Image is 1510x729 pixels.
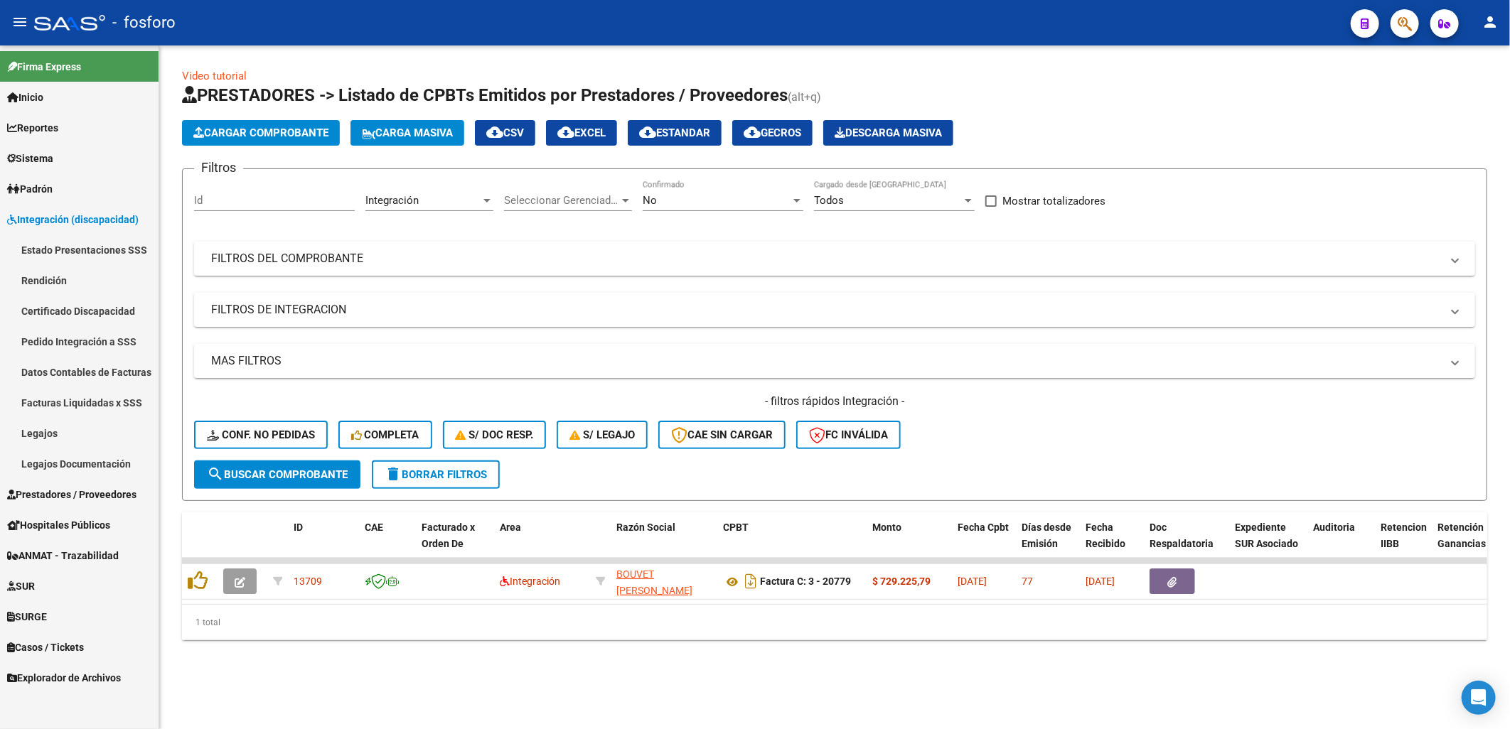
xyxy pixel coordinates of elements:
[7,609,47,625] span: SURGE
[486,126,524,139] span: CSV
[7,151,53,166] span: Sistema
[294,576,322,587] span: 13709
[443,421,547,449] button: S/ Doc Resp.
[365,194,419,207] span: Integración
[456,428,534,441] span: S/ Doc Resp.
[112,7,176,38] span: - fosforo
[835,126,942,139] span: Descarga Masiva
[814,194,844,207] span: Todos
[809,428,888,441] span: FC Inválida
[486,124,503,141] mat-icon: cloud_download
[1144,512,1229,575] datatable-header-cell: Doc Respaldatoria
[557,126,606,139] span: EXCEL
[744,124,761,141] mat-icon: cloud_download
[557,421,648,449] button: S/ legajo
[372,460,500,489] button: Borrar Filtros
[11,13,28,31] mat-icon: menu
[1381,522,1427,549] span: Retencion IIBB
[362,126,453,139] span: Carga Masiva
[1235,522,1298,549] span: Expediente SUR Asociado
[7,578,35,594] span: SUR
[546,120,617,146] button: EXCEL
[639,124,656,141] mat-icon: cloud_download
[1002,193,1105,210] span: Mostrar totalizadores
[294,522,303,533] span: ID
[1482,13,1499,31] mat-icon: person
[1313,522,1355,533] span: Auditoria
[616,566,712,596] div: 27214425020
[796,421,901,449] button: FC Inválida
[1022,522,1071,549] span: Días desde Emisión
[1016,512,1080,575] datatable-header-cell: Días desde Emisión
[557,124,574,141] mat-icon: cloud_download
[823,120,953,146] button: Descarga Masiva
[823,120,953,146] app-download-masive: Descarga masiva de comprobantes (adjuntos)
[7,548,119,563] span: ANMAT - Trazabilidad
[788,90,821,104] span: (alt+q)
[500,522,521,533] span: Area
[211,302,1441,318] mat-panel-title: FILTROS DE INTEGRACION
[639,126,710,139] span: Estandar
[207,465,224,482] mat-icon: search
[1086,522,1125,549] span: Fecha Recibido
[194,293,1475,327] mat-expansion-panel-header: FILTROS DE INTEGRACION
[867,512,952,575] datatable-header-cell: Monto
[182,605,1487,640] div: 1 total
[717,512,867,575] datatable-header-cell: CPBT
[7,517,110,533] span: Hospitales Públicos
[1086,576,1115,587] span: [DATE]
[475,120,535,146] button: CSV
[194,242,1475,276] mat-expansion-panel-header: FILTROS DEL COMPROBANTE
[7,212,139,227] span: Integración (discapacidad)
[1080,512,1144,575] datatable-header-cell: Fecha Recibido
[1150,522,1214,549] span: Doc Respaldatoria
[872,576,931,587] strong: $ 729.225,79
[211,353,1441,369] mat-panel-title: MAS FILTROS
[628,120,722,146] button: Estandar
[1375,512,1432,575] datatable-header-cell: Retencion IIBB
[872,522,901,533] span: Monto
[1462,681,1496,715] div: Open Intercom Messenger
[952,512,1016,575] datatable-header-cell: Fecha Cpbt
[359,512,416,575] datatable-header-cell: CAE
[494,512,590,575] datatable-header-cell: Area
[207,468,348,481] span: Buscar Comprobante
[7,487,136,502] span: Prestadores / Proveedores
[7,59,81,75] span: Firma Express
[365,522,383,533] span: CAE
[504,194,619,207] span: Seleccionar Gerenciador
[194,394,1475,409] h4: - filtros rápidos Integración -
[643,194,657,207] span: No
[760,576,851,588] strong: Factura C: 3 - 20779
[182,85,788,105] span: PRESTADORES -> Listado de CPBTs Emitidos por Prestadores / Proveedores
[207,428,315,441] span: Conf. no pedidas
[616,568,692,596] span: BOUVET [PERSON_NAME]
[741,570,760,593] i: Descargar documento
[1307,512,1375,575] datatable-header-cell: Auditoria
[351,428,419,441] span: Completa
[7,670,121,686] span: Explorador de Archivos
[350,120,464,146] button: Carga Masiva
[732,120,813,146] button: Gecros
[958,522,1009,533] span: Fecha Cpbt
[385,465,402,482] mat-icon: delete
[744,126,801,139] span: Gecros
[1229,512,1307,575] datatable-header-cell: Expediente SUR Asociado
[7,90,43,105] span: Inicio
[385,468,487,481] span: Borrar Filtros
[194,460,360,489] button: Buscar Comprobante
[7,120,58,136] span: Reportes
[416,512,494,575] datatable-header-cell: Facturado x Orden De
[723,522,749,533] span: CPBT
[194,421,328,449] button: Conf. no pedidas
[338,421,432,449] button: Completa
[671,428,773,441] span: CAE SIN CARGAR
[182,70,247,82] a: Video tutorial
[1437,522,1486,549] span: Retención Ganancias
[658,421,786,449] button: CAE SIN CARGAR
[211,251,1441,266] mat-panel-title: FILTROS DEL COMPROBANTE
[193,126,328,139] span: Cargar Comprobante
[569,428,635,441] span: S/ legajo
[616,522,675,533] span: Razón Social
[288,512,359,575] datatable-header-cell: ID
